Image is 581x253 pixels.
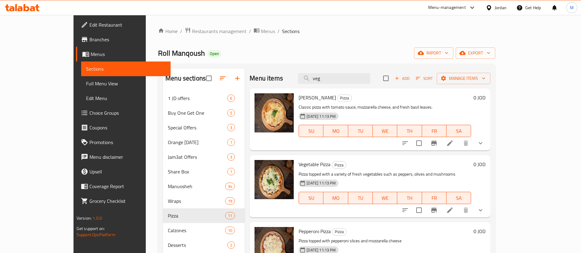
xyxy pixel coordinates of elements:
[348,125,373,137] button: TU
[168,124,227,131] span: Special Offers
[446,140,454,147] a: Edit menu item
[165,74,206,83] h2: Menu sections
[225,227,235,234] div: items
[225,212,235,219] div: items
[227,124,235,131] div: items
[163,91,245,106] div: 1 JD offers6
[89,139,166,146] span: Promotions
[76,17,171,32] a: Edit Restaurant
[192,28,247,35] span: Restaurants management
[76,120,171,135] a: Coupons
[427,203,441,218] button: Branch-specific-item
[422,125,447,137] button: FR
[76,194,171,208] a: Grocery Checklist
[163,208,245,223] div: Pizza11
[225,213,235,219] span: 11
[168,197,225,205] span: Wraps
[86,95,166,102] span: Edit Menu
[449,127,469,136] span: SA
[249,28,251,35] li: /
[228,140,235,145] span: 1
[158,46,205,60] span: Roll Manqoush
[473,160,485,169] h6: 0 JOD
[338,95,352,102] span: Pizza
[299,103,471,111] p: Classic pizza with tomato sauce, mozzarella cheese, and fresh basil leaves.
[230,71,245,86] button: Add section
[277,28,280,35] li: /
[163,150,245,164] div: Jam3at Offers3
[89,124,166,131] span: Coupons
[446,206,454,214] a: Edit menu item
[348,192,373,204] button: TU
[255,93,294,132] img: Margherita Pizza
[323,125,348,137] button: MO
[379,72,392,85] span: Select section
[301,194,321,203] span: SU
[458,203,473,218] button: delete
[375,194,395,203] span: WE
[168,183,225,190] span: Manuosheh
[168,227,225,234] div: Calzones
[227,95,235,102] div: items
[77,225,105,233] span: Get support on:
[473,203,488,218] button: show more
[163,179,245,194] div: Manuosheh34
[398,203,413,218] button: sort-choices
[416,75,433,82] span: Sort
[168,153,227,161] span: Jam3at Offers
[299,125,323,137] button: SU
[298,73,370,84] input: search
[299,227,331,236] span: Pepperoni Pizza
[168,109,227,117] span: Buy One Get One
[76,32,171,47] a: Branches
[163,194,245,208] div: Wraps19
[207,51,221,56] span: Open
[163,135,245,150] div: Orange [DATE]1
[570,4,574,11] span: M
[163,120,245,135] div: Special Offers3
[89,197,166,205] span: Grocery Checklist
[299,93,336,102] span: [PERSON_NAME]
[76,150,171,164] a: Menu disclaimer
[473,227,485,236] h6: 0 JOD
[76,47,171,61] a: Menus
[77,231,115,239] a: Support.OpsPlatform
[323,192,348,204] button: MO
[168,241,227,249] div: Desserts
[413,204,425,217] span: Select to update
[91,50,166,58] span: Menus
[168,168,227,175] span: Share Box
[413,137,425,150] span: Select to update
[398,136,413,151] button: sort-choices
[89,21,166,28] span: Edit Restaurant
[400,194,419,203] span: TH
[225,228,235,233] span: 10
[168,139,227,146] span: Orange [DATE]
[81,61,171,76] a: Sections
[76,106,171,120] a: Choice Groups
[424,127,444,136] span: FR
[228,154,235,160] span: 3
[89,36,166,43] span: Branches
[228,169,235,175] span: 1
[163,223,245,238] div: Calzones10
[92,214,102,222] span: 1.0.0
[422,192,447,204] button: FR
[400,127,419,136] span: TH
[89,183,166,190] span: Coverage Report
[304,247,338,253] span: [DATE] 11:13 PM
[461,49,490,57] span: export
[163,106,245,120] div: Buy One Get One5
[473,136,488,151] button: show more
[351,194,370,203] span: TU
[301,127,321,136] span: SU
[81,76,171,91] a: Full Menu View
[299,237,471,245] p: Pizza topped with pepperoni slices and mozzarella cheese
[299,160,330,169] span: Vegetable Pizza
[419,49,448,57] span: import
[447,125,471,137] button: SA
[424,194,444,203] span: FR
[168,212,225,219] span: Pizza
